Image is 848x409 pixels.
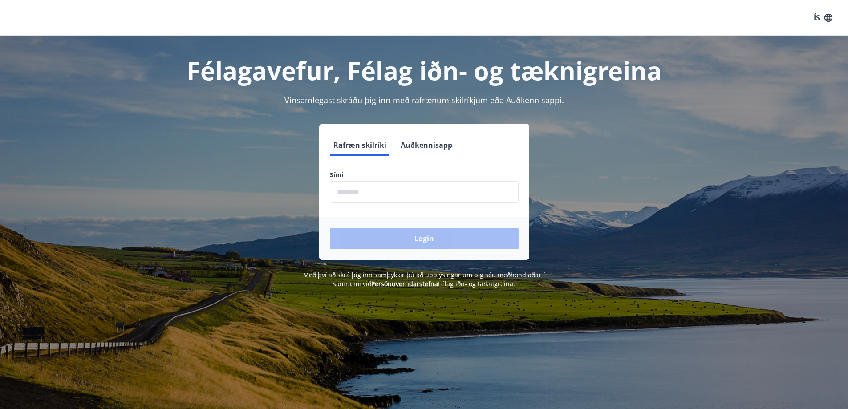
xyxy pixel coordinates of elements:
span: Með því að skrá þig inn samþykkir þú að upplýsingar um þig séu meðhöndlaðar í samræmi við Félag i... [303,271,545,288]
button: ÍS [809,10,837,26]
label: Sími [330,170,519,179]
button: Rafræn skilríki [330,134,390,156]
h1: Félagavefur, Félag iðn- og tæknigreina [114,53,734,87]
a: Persónuverndarstefna [371,279,438,288]
button: Auðkennisapp [397,134,456,156]
span: Vinsamlegast skráðu þig inn með rafrænum skilríkjum eða Auðkennisappi. [284,95,564,105]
